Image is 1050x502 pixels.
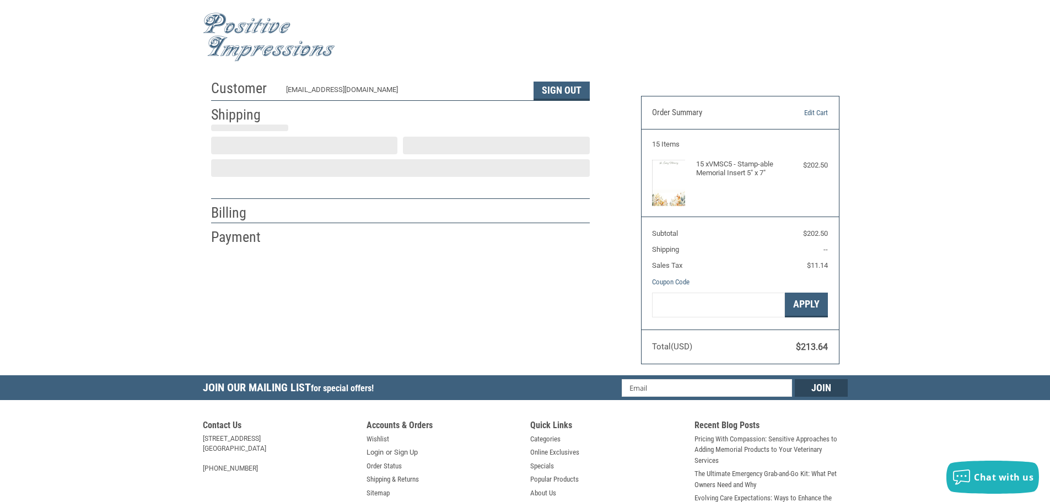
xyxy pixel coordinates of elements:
[211,204,276,222] h2: Billing
[652,140,828,149] h3: 15 Items
[203,420,356,434] h5: Contact Us
[652,229,678,237] span: Subtotal
[367,420,520,434] h5: Accounts & Orders
[534,82,590,100] button: Sign Out
[694,434,848,466] a: Pricing With Compassion: Sensitive Approaches to Adding Memorial Products to Your Veterinary Serv...
[652,245,679,253] span: Shipping
[530,474,579,485] a: Popular Products
[286,84,523,100] div: [EMAIL_ADDRESS][DOMAIN_NAME]
[803,229,828,237] span: $202.50
[379,447,399,458] span: or
[784,160,828,171] div: $202.50
[211,228,276,246] h2: Payment
[211,79,276,98] h2: Customer
[367,447,384,458] a: Login
[367,474,419,485] a: Shipping & Returns
[807,261,828,269] span: $11.14
[696,160,782,178] h4: 15 x VMSC5 - Stamp-able Memorial Insert 5" x 7"
[311,383,374,393] span: for special offers!
[785,293,828,317] button: Apply
[367,461,402,472] a: Order Status
[974,471,1033,483] span: Chat with us
[652,278,690,286] a: Coupon Code
[694,468,848,490] a: The Ultimate Emergency Grab-and-Go Kit: What Pet Owners Need and Why
[652,342,692,352] span: Total (USD)
[652,293,785,317] input: Gift Certificate or Coupon Code
[652,261,682,269] span: Sales Tax
[772,107,828,118] a: Edit Cart
[530,488,556,499] a: About Us
[946,461,1039,494] button: Chat with us
[203,375,379,403] h5: Join Our Mailing List
[622,379,792,397] input: Email
[530,434,561,445] a: Categories
[694,420,848,434] h5: Recent Blog Posts
[796,342,828,352] span: $213.64
[652,107,772,118] h3: Order Summary
[394,447,418,458] a: Sign Up
[203,13,335,62] img: Positive Impressions
[530,447,579,458] a: Online Exclusives
[530,461,554,472] a: Specials
[530,420,683,434] h5: Quick Links
[367,434,389,445] a: Wishlist
[367,488,390,499] a: Sitemap
[203,434,356,473] address: [STREET_ADDRESS] [GEOGRAPHIC_DATA] [PHONE_NUMBER]
[823,245,828,253] span: --
[795,379,848,397] input: Join
[211,106,276,124] h2: Shipping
